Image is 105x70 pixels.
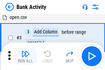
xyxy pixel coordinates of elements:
[26,39,45,47] div: open!J:J
[10,14,27,20] span: open.csv
[75,30,86,35] div: range
[59,48,81,64] button: Skip
[21,50,30,58] img: Run All
[82,4,88,10] img: Support
[14,48,36,64] button: Run All
[91,3,99,11] img: Settings menu
[17,35,22,40] span: # 3
[6,3,14,11] img: Back
[86,51,97,62] img: Main button
[18,59,33,63] div: Run All
[65,59,74,63] div: Skip
[17,4,46,10] div: Bank Activity
[65,50,74,58] img: Skip
[62,30,74,35] div: before
[33,28,59,36] div: Add Column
